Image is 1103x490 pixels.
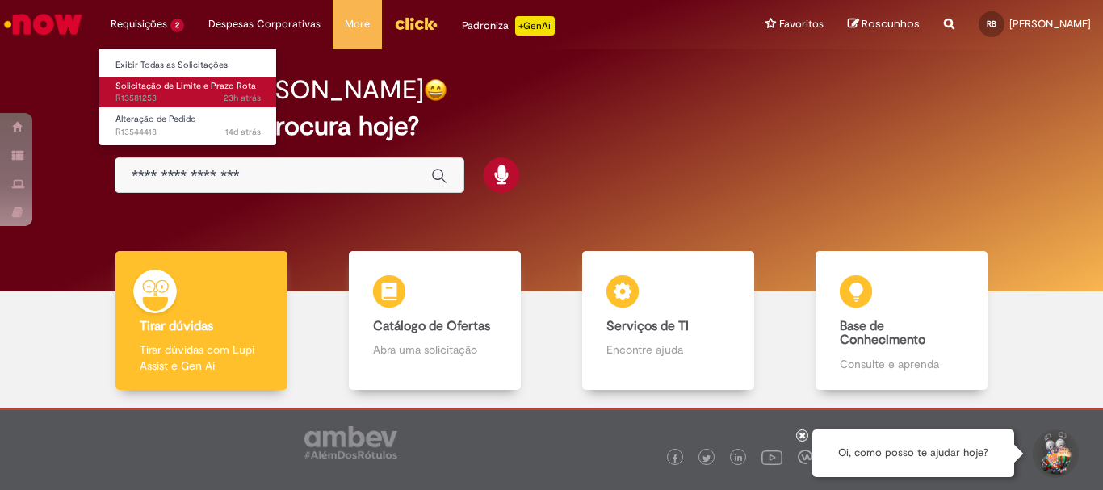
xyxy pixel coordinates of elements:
[345,16,370,32] span: More
[671,454,679,463] img: logo_footer_facebook.png
[702,454,711,463] img: logo_footer_twitter.png
[99,48,277,146] ul: Requisições
[115,80,256,92] span: Solicitação de Limite e Prazo Rota
[99,77,277,107] a: Aberto R13581253 : Solicitação de Limite e Prazo Rota
[551,251,785,391] a: Serviços de TI Encontre ajuda
[2,8,85,40] img: ServiceNow
[224,92,261,104] time: 30/09/2025 12:29:22
[812,429,1014,477] div: Oi, como posso te ajudar hoje?
[394,11,438,36] img: click_logo_yellow_360x200.png
[785,251,1018,391] a: Base de Conhecimento Consulte e aprenda
[225,126,261,138] time: 17/09/2025 15:41:26
[111,16,167,32] span: Requisições
[606,341,729,358] p: Encontre ajuda
[424,78,447,102] img: happy-face.png
[761,446,782,467] img: logo_footer_youtube.png
[115,126,261,139] span: R13544418
[99,57,277,74] a: Exibir Todas as Solicitações
[1009,17,1091,31] span: [PERSON_NAME]
[208,16,321,32] span: Despesas Corporativas
[115,113,196,125] span: Alteração de Pedido
[140,318,213,334] b: Tirar dúvidas
[1030,429,1079,478] button: Iniciar Conversa de Suporte
[170,19,184,32] span: 2
[304,426,397,459] img: logo_footer_ambev_rotulo_gray.png
[225,126,261,138] span: 14d atrás
[848,17,920,32] a: Rascunhos
[115,112,988,140] h2: O que você procura hoje?
[779,16,824,32] span: Favoritos
[115,92,261,105] span: R13581253
[373,318,490,334] b: Catálogo de Ofertas
[85,251,318,391] a: Tirar dúvidas Tirar dúvidas com Lupi Assist e Gen Ai
[318,251,551,391] a: Catálogo de Ofertas Abra uma solicitação
[735,454,743,463] img: logo_footer_linkedin.png
[798,450,812,464] img: logo_footer_workplace.png
[140,341,262,374] p: Tirar dúvidas com Lupi Assist e Gen Ai
[862,16,920,31] span: Rascunhos
[373,341,496,358] p: Abra uma solicitação
[99,111,277,140] a: Aberto R13544418 : Alteração de Pedido
[987,19,996,29] span: RB
[840,356,963,372] p: Consulte e aprenda
[515,16,555,36] p: +GenAi
[462,16,555,36] div: Padroniza
[224,92,261,104] span: 23h atrás
[840,318,925,349] b: Base de Conhecimento
[606,318,689,334] b: Serviços de TI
